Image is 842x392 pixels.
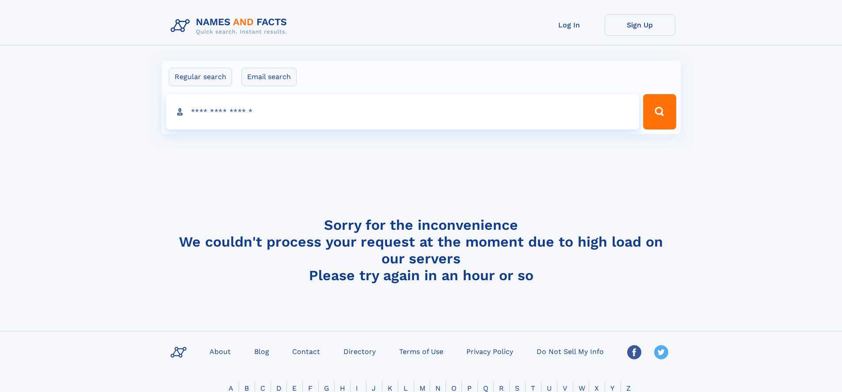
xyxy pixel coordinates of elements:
a: Log In [534,14,605,36]
h4: Sorry for the inconvenience We couldn't process your request at the moment due to high load on ou... [167,217,675,284]
a: Privacy Policy [463,345,517,358]
a: Blog [251,345,273,358]
button: Search Button [643,94,676,129]
a: Terms of Use [396,345,447,358]
label: Regular search [169,68,232,86]
a: About [206,345,234,358]
img: Logo Names and Facts [167,14,294,38]
a: Do Not Sell My Info [533,345,607,358]
a: Sign Up [605,14,675,36]
a: Directory [340,345,379,358]
label: Email search [241,68,297,86]
img: Facebook [627,345,641,359]
input: search input [166,94,640,129]
img: Twitter [654,345,668,359]
a: Contact [289,345,324,358]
